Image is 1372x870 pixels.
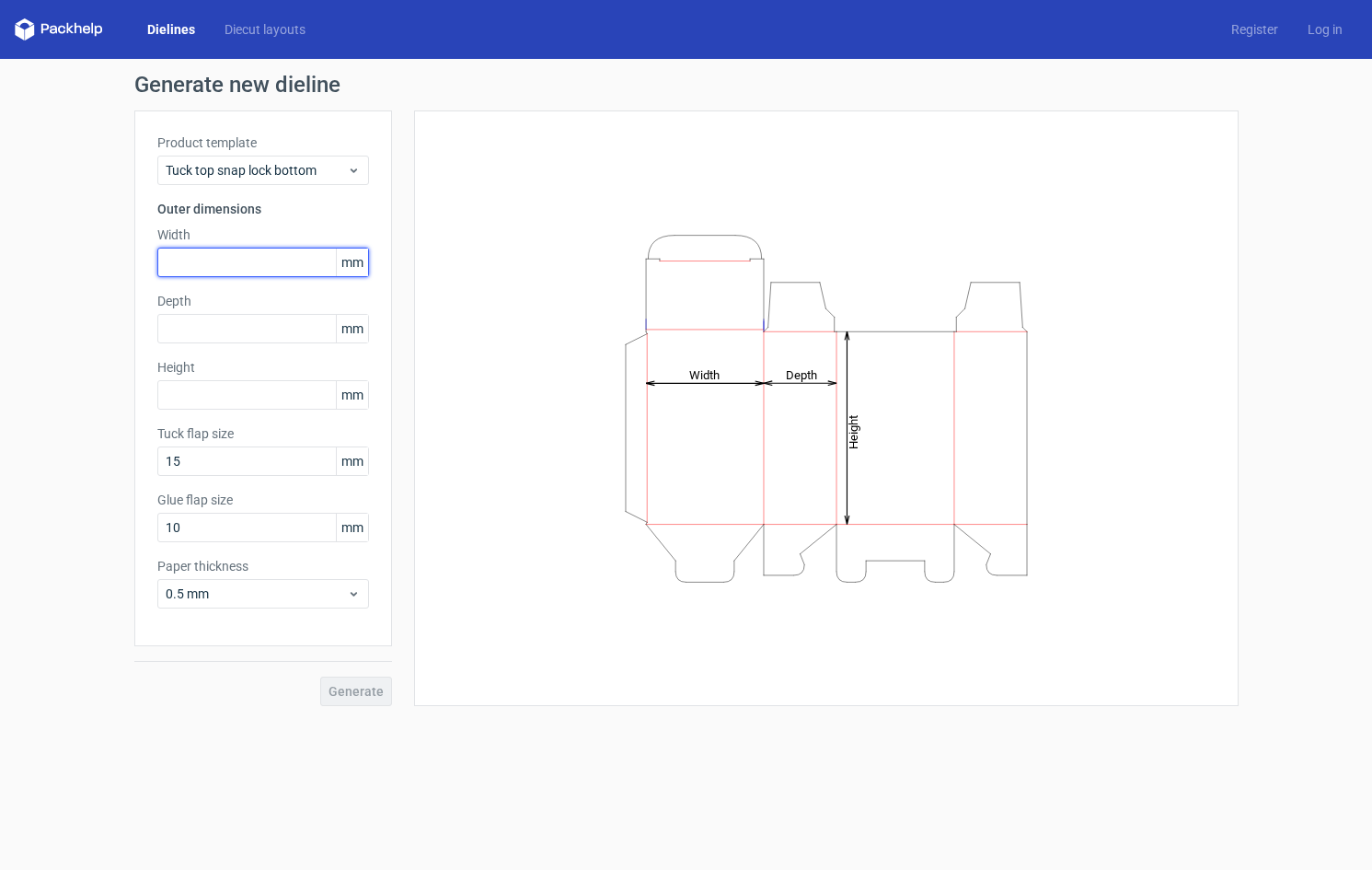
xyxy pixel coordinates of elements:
[847,414,860,448] tspan: Height
[336,249,368,276] span: mm
[336,447,368,475] span: mm
[786,367,817,381] tspan: Depth
[1293,20,1357,39] a: Log in
[134,74,1239,96] h1: Generate new dieline
[166,585,347,603] span: 0.5 mm
[157,200,369,218] h3: Outer dimensions
[336,381,368,409] span: mm
[336,514,368,541] span: mm
[210,20,320,39] a: Diecut layouts
[157,557,369,575] label: Paper thickness
[157,292,369,310] label: Depth
[1216,20,1293,39] a: Register
[336,315,368,342] span: mm
[133,20,210,39] a: Dielines
[166,161,347,180] span: Tuck top snap lock bottom
[157,358,369,377] label: Height
[157,424,369,443] label: Tuck flap size
[157,133,369,152] label: Product template
[157,226,369,244] label: Width
[688,367,719,381] tspan: Width
[157,491,369,509] label: Glue flap size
